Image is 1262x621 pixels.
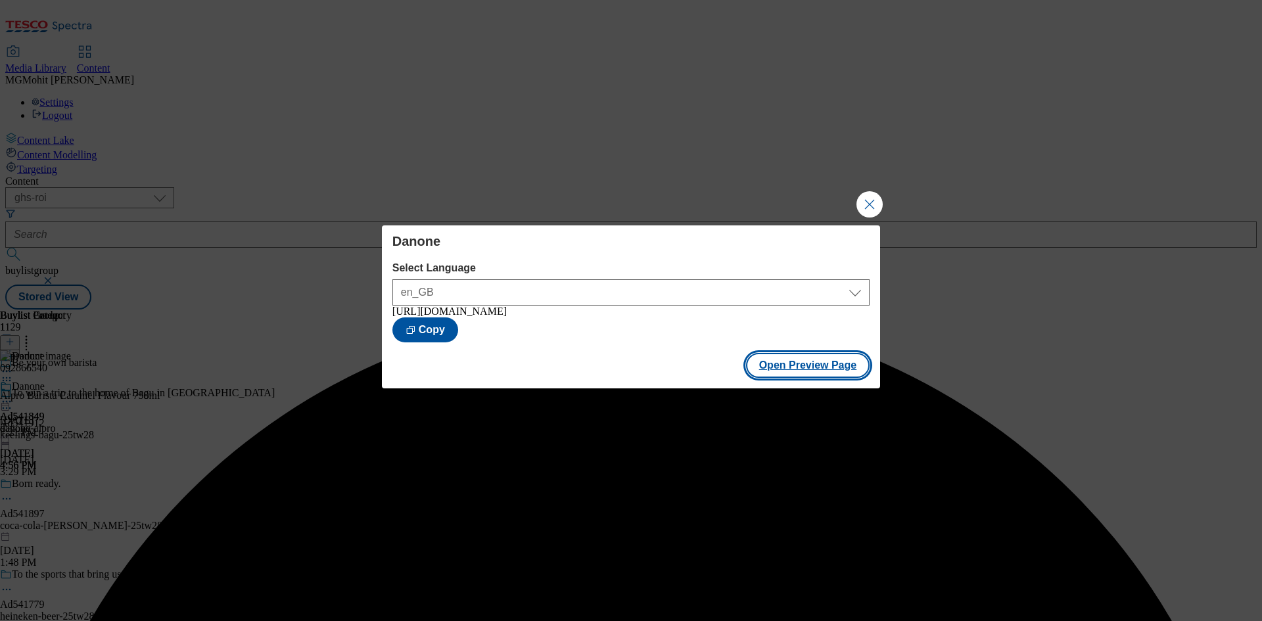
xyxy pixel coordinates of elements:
h4: Danone [392,233,870,249]
label: Select Language [392,262,870,274]
button: Open Preview Page [746,353,870,378]
div: Modal [382,225,880,388]
button: Copy [392,317,458,342]
button: Close Modal [856,191,883,218]
div: [URL][DOMAIN_NAME] [392,306,870,317]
